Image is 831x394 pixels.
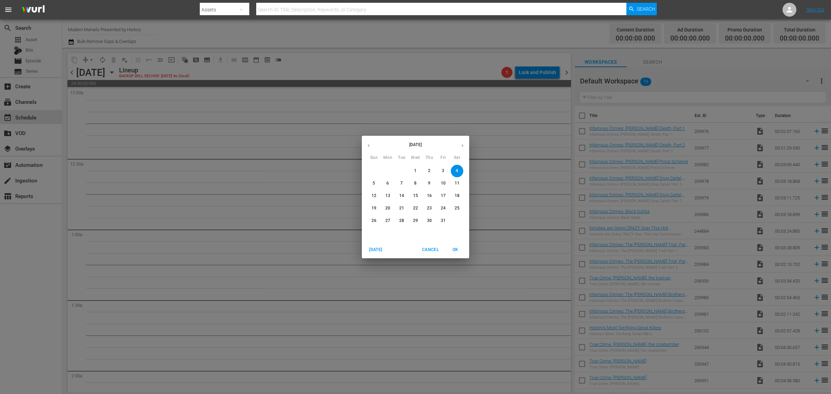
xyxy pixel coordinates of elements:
span: Search [637,3,655,15]
button: 2 [423,165,436,177]
button: 28 [395,215,408,227]
button: 13 [382,190,394,202]
p: 11 [455,180,459,186]
p: 27 [385,218,390,224]
button: 27 [382,215,394,227]
button: 25 [451,202,463,215]
p: 31 [441,218,446,224]
button: 19 [368,202,380,215]
button: 23 [423,202,436,215]
p: 16 [427,193,432,199]
p: 2 [428,168,430,174]
span: [DATE] [367,246,384,253]
p: 12 [372,193,376,199]
p: 26 [372,218,376,224]
button: 7 [395,177,408,190]
button: 12 [368,190,380,202]
p: [DATE] [375,142,456,148]
p: 17 [441,193,446,199]
img: ans4CAIJ8jUAAAAAAAAAAAAAAAAAAAAAAAAgQb4GAAAAAAAAAAAAAAAAAAAAAAAAJMjXAAAAAAAAAAAAAAAAAAAAAAAAgAT5G... [17,2,50,18]
p: 25 [455,205,459,211]
a: Sign Out [806,7,824,12]
p: 1 [414,168,417,174]
span: Sat [451,154,463,161]
p: 28 [399,218,404,224]
p: 3 [442,168,444,174]
span: OK [447,246,464,253]
span: Sun [368,154,380,161]
button: 26 [368,215,380,227]
p: 5 [373,180,375,186]
p: 4 [456,168,458,174]
span: Cancel [422,246,439,253]
p: 21 [399,205,404,211]
button: 30 [423,215,436,227]
button: OK [444,244,466,256]
p: 19 [372,205,376,211]
span: Tue [395,154,408,161]
p: 24 [441,205,446,211]
button: 16 [423,190,436,202]
span: Fri [437,154,449,161]
button: 29 [409,215,422,227]
p: 23 [427,205,432,211]
span: Thu [423,154,436,161]
button: 3 [437,165,449,177]
p: 7 [400,180,403,186]
p: 29 [413,218,418,224]
p: 15 [413,193,418,199]
button: 6 [382,177,394,190]
button: 20 [382,202,394,215]
p: 8 [414,180,417,186]
p: 6 [386,180,389,186]
button: 24 [437,202,449,215]
button: 18 [451,190,463,202]
p: 22 [413,205,418,211]
button: 5 [368,177,380,190]
button: Cancel [419,244,441,256]
button: 9 [423,177,436,190]
button: 22 [409,202,422,215]
span: Mon [382,154,394,161]
button: 14 [395,190,408,202]
p: 30 [427,218,432,224]
button: 8 [409,177,422,190]
button: 10 [437,177,449,190]
span: menu [4,6,12,14]
button: 11 [451,177,463,190]
span: Wed [409,154,422,161]
button: [DATE] [365,244,387,256]
p: 10 [441,180,446,186]
button: 4 [451,165,463,177]
p: 18 [455,193,459,199]
button: 21 [395,202,408,215]
button: 1 [409,165,422,177]
button: 15 [409,190,422,202]
p: 14 [399,193,404,199]
p: 9 [428,180,430,186]
p: 13 [385,193,390,199]
p: 20 [385,205,390,211]
button: 17 [437,190,449,202]
button: 31 [437,215,449,227]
